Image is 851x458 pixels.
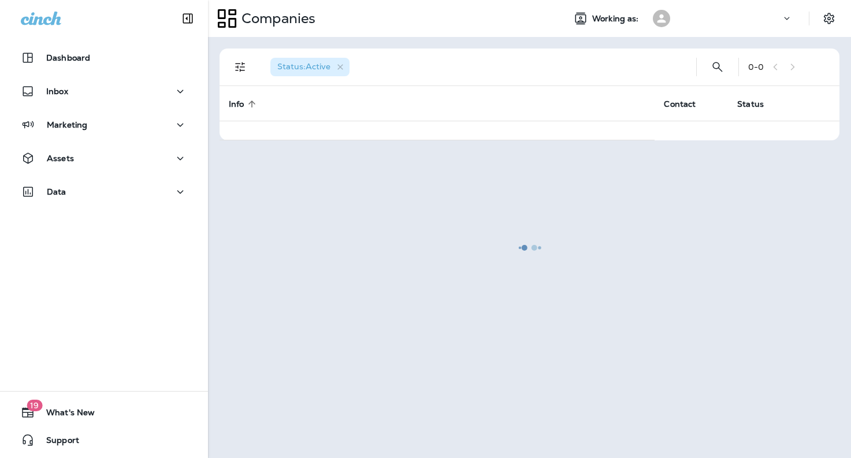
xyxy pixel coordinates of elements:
button: 19What's New [12,401,196,424]
button: Settings [819,8,839,29]
p: Dashboard [46,53,90,62]
p: Companies [237,10,315,27]
button: Dashboard [12,46,196,69]
button: Data [12,180,196,203]
button: Marketing [12,113,196,136]
button: Inbox [12,80,196,103]
button: Support [12,429,196,452]
span: 19 [27,400,42,411]
span: Support [35,435,79,449]
button: Assets [12,147,196,170]
span: Working as: [592,14,641,24]
p: Assets [47,154,74,163]
p: Inbox [46,87,68,96]
p: Marketing [47,120,87,129]
p: Data [47,187,66,196]
span: What's New [35,408,95,422]
button: Collapse Sidebar [172,7,204,30]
